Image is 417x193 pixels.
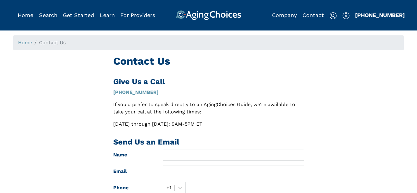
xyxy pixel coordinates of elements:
[176,10,241,20] img: AgingChoices
[109,149,159,161] label: Name
[329,12,337,20] img: search-icon.svg
[303,12,324,18] a: Contact
[113,55,304,67] h1: Contact Us
[100,12,115,18] a: Learn
[39,40,66,45] span: Contact Us
[39,12,57,18] a: Search
[113,89,158,95] a: [PHONE_NUMBER]
[113,77,304,86] h2: Give Us a Call
[355,12,405,18] a: [PHONE_NUMBER]
[39,10,57,20] div: Popover trigger
[113,101,304,116] p: If you'd prefer to speak directly to an AgingChoices Guide, we're available to take your call at ...
[63,12,94,18] a: Get Started
[343,12,350,20] img: user-icon.svg
[109,166,159,177] label: Email
[18,12,33,18] a: Home
[18,40,32,45] a: Home
[13,35,404,50] nav: breadcrumb
[343,10,350,20] div: Popover trigger
[113,138,304,147] h2: Send Us an Email
[113,120,304,128] p: [DATE] through [DATE]: 9AM-5PM ET
[120,12,155,18] a: For Providers
[272,12,297,18] a: Company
